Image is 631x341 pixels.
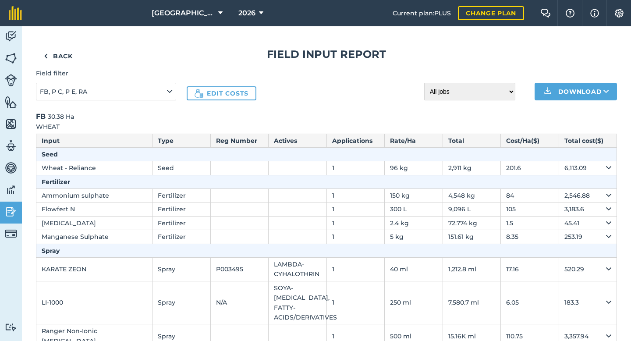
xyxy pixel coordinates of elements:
td: 1 [326,258,385,281]
th: Cost / Ha ( $ ) [501,134,559,147]
td: Spray [152,281,211,324]
td: 1 [326,202,385,216]
td: 2,911 kg [443,161,501,175]
td: 96 kg [385,161,443,175]
td: 1 [326,230,385,244]
td: 6.05 [501,281,559,324]
a: Edit costs [187,86,256,100]
tr: Manganese SulphateFertilizer15 kg151.61 kg8.35253.19 [36,230,617,244]
td: 40 ml [385,258,443,281]
td: Spray [152,258,211,281]
td: 6,113.09 [559,161,617,175]
td: 150 kg [385,189,443,202]
td: 4,548 kg [443,189,501,202]
img: A cog icon [614,9,624,18]
tr: Flowfert NFertilizer1300 L9,096 L1053,183.6 [36,202,617,216]
img: Icon showing a money bag [195,89,203,98]
td: P003495 [210,258,269,281]
span: [GEOGRAPHIC_DATA] [152,8,215,18]
h1: Field Input Report [36,47,617,61]
img: Two speech bubbles overlapping with the left bubble in the forefront [540,9,551,18]
td: 9,096 L [443,202,501,216]
img: svg+xml;base64,PHN2ZyB4bWxucz0iaHR0cDovL3d3dy53My5vcmcvMjAwMC9zdmciIHdpZHRoPSI1NiIgaGVpZ2h0PSI2MC... [5,52,17,65]
img: fieldmargin Logo [9,6,22,20]
img: svg+xml;base64,PHN2ZyB4bWxucz0iaHR0cDovL3d3dy53My5vcmcvMjAwMC9zdmciIHdpZHRoPSI1NiIgaGVpZ2h0PSI2MC... [5,96,17,109]
td: 84 [501,189,559,202]
td: 105 [501,202,559,216]
tr: KARATE ZEONSprayP003495LAMBDA-CYHALOTHRIN140 ml1,212.8 ml17.16520.29 [36,258,617,281]
td: 8.35 [501,230,559,244]
span: FB, P C, P E, RA [40,87,89,96]
td: Fertilizer [152,189,211,202]
td: 1 [326,281,385,324]
td: 7,580.7 ml [443,281,501,324]
a: Back [36,47,81,65]
td: 1,212.8 ml [443,258,501,281]
a: Change plan [458,6,524,20]
td: 72.774 kg [443,216,501,230]
td: KARATE ZEON [36,258,152,281]
tr: Ammonium sulphateFertilizer1150 kg4,548 kg842,546.88 [36,189,617,202]
th: Actives [269,134,327,147]
td: 5 kg [385,230,443,244]
td: 2.4 kg [385,216,443,230]
img: svg+xml;base64,PHN2ZyB4bWxucz0iaHR0cDovL3d3dy53My5vcmcvMjAwMC9zdmciIHdpZHRoPSIxNyIgaGVpZ2h0PSIxNy... [590,8,599,18]
td: 1.5 [501,216,559,230]
td: Wheat - Reliance [36,161,152,175]
td: LAMBDA-CYHALOTHRIN [269,258,327,281]
td: Fertilizer [152,202,211,216]
td: 520.29 [559,258,617,281]
button: FB, P C, P E, RA [36,83,176,100]
td: [MEDICAL_DATA] [36,216,152,230]
td: N/A [210,281,269,324]
th: Spray [36,244,617,257]
tr: [MEDICAL_DATA]Fertilizer12.4 kg72.774 kg1.545.41 [36,216,617,230]
th: Fertilizer [36,175,617,188]
td: 1 [326,216,385,230]
td: 253.19 [559,230,617,244]
td: SOYA-[MEDICAL_DATA], FATTY-ACIDS/DERIVATIVES [269,281,327,324]
td: Flowfert N [36,202,152,216]
img: svg+xml;base64,PHN2ZyB4bWxucz0iaHR0cDovL3d3dy53My5vcmcvMjAwMC9zdmciIHdpZHRoPSI1NiIgaGVpZ2h0PSI2MC... [5,117,17,131]
span: 30.38 Ha [48,113,74,121]
img: svg+xml;base64,PD94bWwgdmVyc2lvbj0iMS4wIiBlbmNvZGluZz0idXRmLTgiPz4KPCEtLSBHZW5lcmF0b3I6IEFkb2JlIE... [5,227,17,240]
iframe: Intercom live chat [601,311,622,332]
tr: Wheat - RelianceSeed196 kg2,911 kg201.66,113.09 [36,161,617,175]
img: svg+xml;base64,PD94bWwgdmVyc2lvbj0iMS4wIiBlbmNvZGluZz0idXRmLTgiPz4KPCEtLSBHZW5lcmF0b3I6IEFkb2JlIE... [5,323,17,331]
td: 151.61 kg [443,230,501,244]
td: 17.16 [501,258,559,281]
td: Seed [152,161,211,175]
td: 2,546.88 [559,189,617,202]
th: Applications [326,134,385,147]
th: Input [36,134,152,147]
th: Total [443,134,501,147]
p: WHEAT [36,122,617,131]
img: svg+xml;base64,PD94bWwgdmVyc2lvbj0iMS4wIiBlbmNvZGluZz0idXRmLTgiPz4KPCEtLSBHZW5lcmF0b3I6IEFkb2JlIE... [5,139,17,153]
img: svg+xml;base64,PD94bWwgdmVyc2lvbj0iMS4wIiBlbmNvZGluZz0idXRmLTgiPz4KPCEtLSBHZW5lcmF0b3I6IEFkb2JlIE... [5,161,17,174]
th: Reg Number [210,134,269,147]
span: 2026 [238,8,255,18]
td: Manganese Sulphate [36,230,152,244]
th: Type [152,134,211,147]
td: 250 ml [385,281,443,324]
img: A question mark icon [565,9,575,18]
td: Fertilizer [152,230,211,244]
img: svg+xml;base64,PD94bWwgdmVyc2lvbj0iMS4wIiBlbmNvZGluZz0idXRmLTgiPz4KPCEtLSBHZW5lcmF0b3I6IEFkb2JlIE... [5,74,17,86]
th: Seed [36,147,617,161]
img: svg+xml;base64,PD94bWwgdmVyc2lvbj0iMS4wIiBlbmNvZGluZz0idXRmLTgiPz4KPCEtLSBHZW5lcmF0b3I6IEFkb2JlIE... [5,30,17,43]
td: Fertilizer [152,216,211,230]
td: 183.3 [559,281,617,324]
td: 45.41 [559,216,617,230]
th: Rate/ Ha [385,134,443,147]
td: 1 [326,161,385,175]
td: 3,183.6 [559,202,617,216]
td: LI-1000 [36,281,152,324]
span: Current plan : PLUS [393,8,451,18]
img: svg+xml;base64,PD94bWwgdmVyc2lvbj0iMS4wIiBlbmNvZGluZz0idXRmLTgiPz4KPCEtLSBHZW5lcmF0b3I6IEFkb2JlIE... [5,205,17,218]
h4: Field filter [36,68,176,78]
th: Total cost ( $ ) [559,134,617,147]
h3: FB [36,111,617,122]
img: svg+xml;base64,PD94bWwgdmVyc2lvbj0iMS4wIiBlbmNvZGluZz0idXRmLTgiPz4KPCEtLSBHZW5lcmF0b3I6IEFkb2JlIE... [5,183,17,196]
td: 201.6 [501,161,559,175]
td: 300 L [385,202,443,216]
